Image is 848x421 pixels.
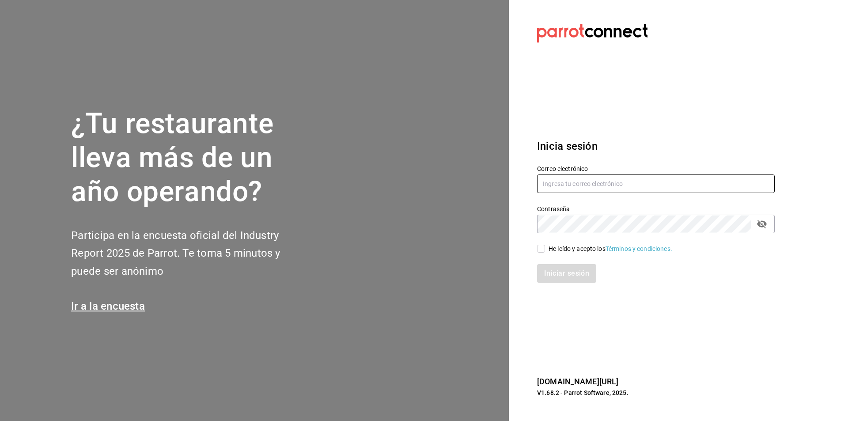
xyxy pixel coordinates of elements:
[71,300,145,312] a: Ir a la encuesta
[537,206,775,212] label: Contraseña
[537,377,618,386] a: [DOMAIN_NAME][URL]
[537,174,775,193] input: Ingresa tu correo electrónico
[537,138,775,154] h3: Inicia sesión
[549,244,672,254] div: He leído y acepto los
[537,388,775,397] p: V1.68.2 - Parrot Software, 2025.
[537,166,775,172] label: Correo electrónico
[606,245,672,252] a: Términos y condiciones.
[71,227,310,281] h2: Participa en la encuesta oficial del Industry Report 2025 de Parrot. Te toma 5 minutos y puede se...
[754,216,769,231] button: passwordField
[71,107,310,209] h1: ¿Tu restaurante lleva más de un año operando?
